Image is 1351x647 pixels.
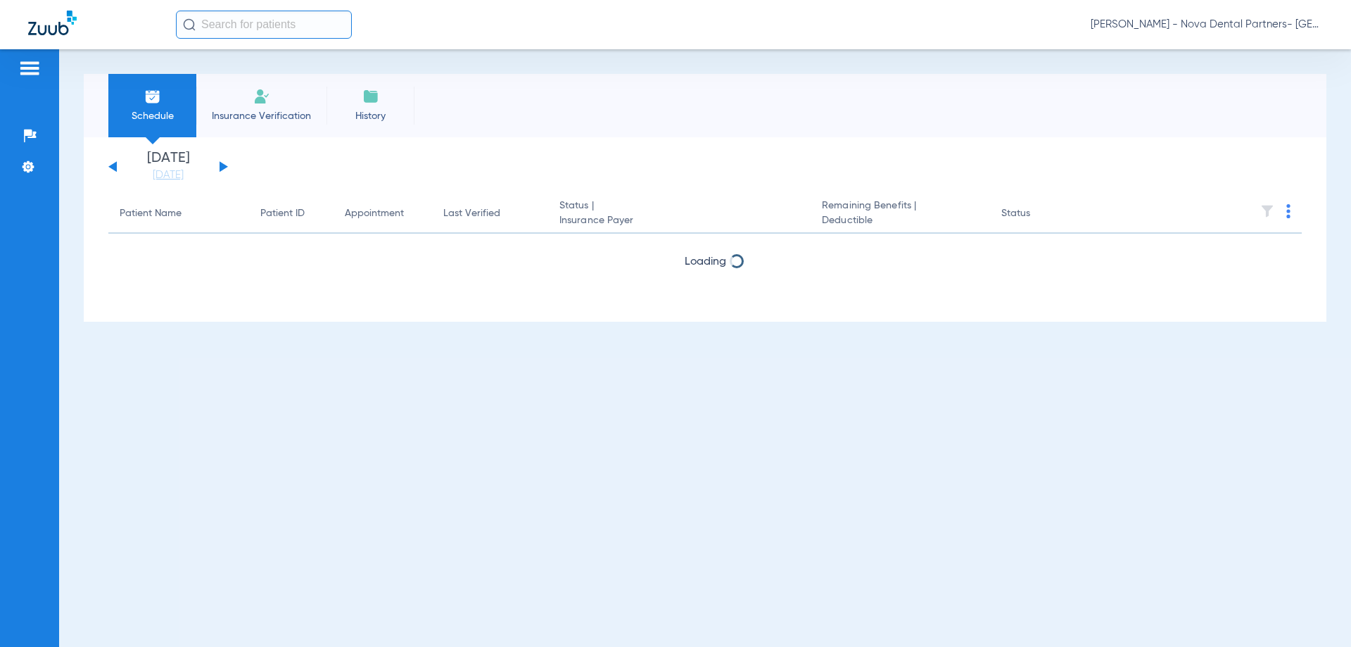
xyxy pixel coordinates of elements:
[28,11,77,35] img: Zuub Logo
[126,151,210,182] li: [DATE]
[120,206,238,221] div: Patient Name
[990,194,1085,234] th: Status
[120,206,182,221] div: Patient Name
[207,109,316,123] span: Insurance Verification
[443,206,500,221] div: Last Verified
[345,206,421,221] div: Appointment
[337,109,404,123] span: History
[1091,18,1323,32] span: [PERSON_NAME] - Nova Dental Partners- [GEOGRAPHIC_DATA]
[183,18,196,31] img: Search Icon
[253,88,270,105] img: Manual Insurance Verification
[144,88,161,105] img: Schedule
[443,206,537,221] div: Last Verified
[119,109,186,123] span: Schedule
[548,194,811,234] th: Status |
[126,168,210,182] a: [DATE]
[822,213,978,228] span: Deductible
[260,206,322,221] div: Patient ID
[1286,204,1290,218] img: group-dot-blue.svg
[18,60,41,77] img: hamburger-icon
[260,206,305,221] div: Patient ID
[559,213,799,228] span: Insurance Payer
[176,11,352,39] input: Search for patients
[362,88,379,105] img: History
[345,206,404,221] div: Appointment
[811,194,989,234] th: Remaining Benefits |
[685,256,726,268] span: Loading
[1260,204,1274,218] img: filter.svg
